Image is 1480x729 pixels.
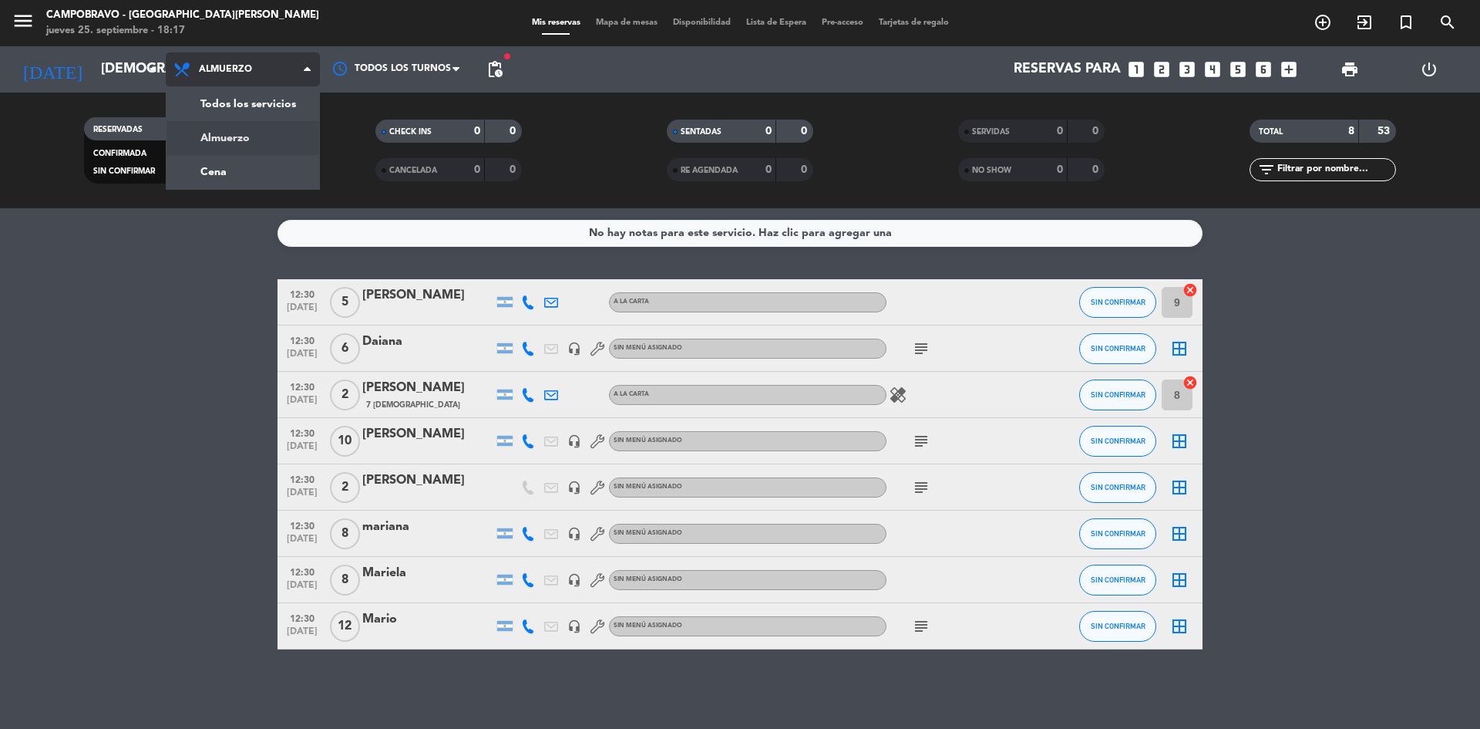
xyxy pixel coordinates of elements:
[614,623,682,629] span: Sin menú asignado
[567,481,581,494] i: headset_mic
[1170,478,1189,497] i: border_all
[1091,529,1145,538] span: SIN CONFIRMAR
[283,331,321,349] span: 12:30
[330,287,360,318] span: 5
[362,609,493,629] div: Mario
[1079,472,1156,503] button: SIN CONFIRMAR
[1091,437,1145,445] span: SIN CONFIRMAR
[46,23,319,39] div: jueves 25. septiembre - 18:17
[1259,128,1283,136] span: TOTAL
[362,285,493,305] div: [PERSON_NAME]
[283,470,321,488] span: 12:30
[1228,59,1248,79] i: looks_5
[1202,59,1223,79] i: looks_4
[362,424,493,444] div: [PERSON_NAME]
[283,285,321,302] span: 12:30
[912,339,930,358] i: subject
[1079,380,1156,410] button: SIN CONFIRMAR
[801,126,810,137] strong: 0
[765,164,772,175] strong: 0
[738,19,814,27] span: Lista de Espera
[1279,59,1299,79] i: add_box
[283,516,321,534] span: 12:30
[972,167,1011,174] span: NO SHOW
[567,434,581,448] i: headset_mic
[801,164,810,175] strong: 0
[1091,344,1145,353] span: SIN CONFIRMAR
[166,155,319,189] a: Cena
[362,471,493,491] div: [PERSON_NAME]
[1177,59,1197,79] i: looks_3
[330,565,360,596] span: 8
[1170,525,1189,543] i: border_all
[1170,339,1189,358] i: border_all
[567,527,581,541] i: headset_mic
[1014,62,1121,77] span: Reservas para
[1091,575,1145,584] span: SIN CONFIRMAR
[912,432,930,451] i: subject
[889,386,907,404] i: healing
[362,563,493,583] div: Mariela
[1355,13,1374,32] i: exit_to_app
[362,517,493,537] div: mariana
[1079,287,1156,318] button: SIN CONFIRMAR
[1152,59,1172,79] i: looks_two
[589,224,892,242] div: No hay notas para este servicio. Haz clic para agregar una
[681,167,738,174] span: RE AGENDADA
[765,126,772,137] strong: 0
[330,611,360,642] span: 12
[1348,126,1354,137] strong: 8
[1340,60,1359,79] span: print
[1092,164,1102,175] strong: 0
[614,530,682,536] span: Sin menú asignado
[1182,375,1198,390] i: cancel
[814,19,871,27] span: Pre-acceso
[510,164,519,175] strong: 0
[1091,298,1145,306] span: SIN CONFIRMAR
[1182,282,1198,298] i: cancel
[283,562,321,580] span: 12:30
[1079,518,1156,549] button: SIN CONFIRMAR
[283,377,321,395] span: 12:30
[524,19,588,27] span: Mis reservas
[1079,611,1156,642] button: SIN CONFIRMAR
[474,126,480,137] strong: 0
[972,128,1010,136] span: SERVIDAS
[614,345,682,351] span: Sin menú asignado
[1126,59,1146,79] i: looks_one
[93,167,155,175] span: SIN CONFIRMAR
[681,128,721,136] span: SENTADAS
[330,518,360,549] span: 8
[614,576,682,582] span: Sin menú asignado
[283,626,321,644] span: [DATE]
[567,619,581,633] i: headset_mic
[1420,60,1438,79] i: power_settings_new
[283,441,321,459] span: [DATE]
[12,52,93,86] i: [DATE]
[1091,483,1145,491] span: SIN CONFIRMAR
[474,164,480,175] strong: 0
[362,332,493,352] div: Daiana
[1253,59,1273,79] i: looks_6
[283,580,321,598] span: [DATE]
[614,437,682,444] span: Sin menú asignado
[389,167,437,174] span: CANCELADA
[1091,622,1145,630] span: SIN CONFIRMAR
[283,609,321,626] span: 12:30
[912,617,930,636] i: subject
[93,126,143,133] span: RESERVADAS
[166,121,319,155] a: Almuerzo
[1276,161,1395,178] input: Filtrar por nombre...
[366,399,460,411] span: 7 [DEMOGRAPHIC_DATA]
[1170,571,1189,589] i: border_all
[510,126,519,137] strong: 0
[1079,426,1156,457] button: SIN CONFIRMAR
[486,60,504,79] span: pending_actions
[330,426,360,457] span: 10
[283,302,321,320] span: [DATE]
[1313,13,1332,32] i: add_circle_outline
[389,128,432,136] span: CHECK INS
[330,472,360,503] span: 2
[12,9,35,32] i: menu
[1397,13,1415,32] i: turned_in_not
